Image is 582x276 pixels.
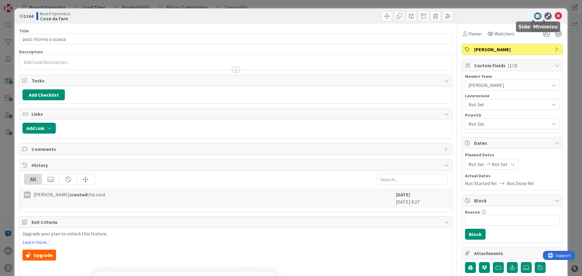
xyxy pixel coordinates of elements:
[507,62,517,68] span: ( 1/3 )
[40,16,70,21] b: Cose da fare
[465,74,560,78] div: Membri Team
[474,62,552,69] span: Custom Fields
[465,113,560,117] div: Priorità
[396,191,447,205] div: [DATE] 9:27
[396,191,410,198] b: [DATE]
[24,191,31,198] div: MS
[377,174,447,185] input: Search...
[32,218,441,226] span: Exit Criteria
[22,231,449,261] div: Upgrade your plan to unlock this feature.
[468,30,482,37] span: Owner
[465,180,497,187] span: Not Started Yet
[492,161,508,168] span: Not Set
[518,24,554,30] h5: Sidebar View
[468,120,549,128] span: Not Set
[507,180,534,187] span: Not Done Yet
[465,173,560,179] span: Actual Dates
[474,197,552,204] span: Block
[495,30,514,37] span: Watchers
[465,152,560,158] span: Planned Dates
[19,34,452,45] input: type card name here...
[13,1,28,8] span: Support
[32,110,441,118] span: Links
[465,94,560,98] div: Lavorazione
[474,46,552,53] span: [PERSON_NAME]
[19,28,29,34] label: Title
[22,89,65,100] button: Add Checklist
[40,11,70,16] span: Board Operativa
[70,191,87,198] b: created
[468,100,546,109] span: Not Set
[19,49,43,55] span: Description
[468,81,549,89] span: [PERSON_NAME]
[19,12,33,20] span: ID
[465,229,486,240] button: Block
[32,161,441,169] span: History
[22,250,56,261] button: Upgrade
[24,13,33,19] b: 1164
[474,250,552,257] span: Attachments
[34,191,105,198] span: [PERSON_NAME] this card
[465,209,480,215] label: Reason
[22,239,49,245] a: Learn more...
[22,123,56,134] button: Add Link
[474,139,552,147] span: Dates
[468,161,484,168] span: Not Set
[24,174,42,185] div: All
[533,24,558,30] h5: Minimize
[32,77,441,84] span: Tasks
[32,145,441,153] span: Comments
